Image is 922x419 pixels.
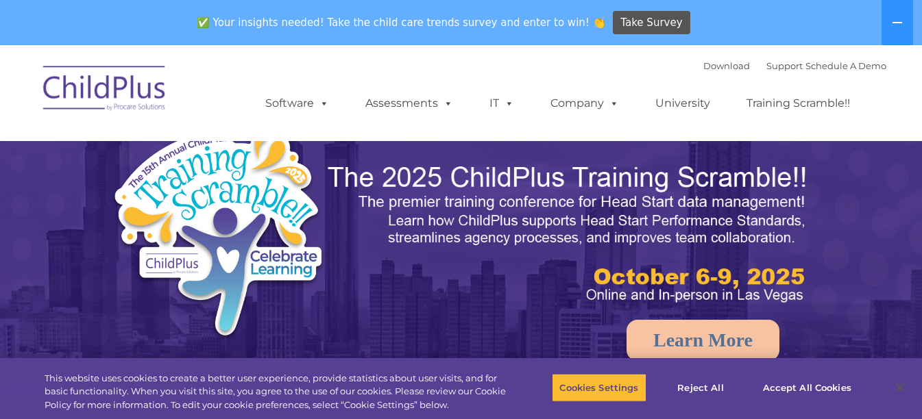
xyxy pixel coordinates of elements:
button: Close [885,372,915,403]
span: Take Survey [620,11,682,35]
span: Last name [191,90,232,101]
button: Cookies Settings [552,373,646,402]
span: Phone number [191,147,249,157]
a: Download [703,60,750,71]
a: University [642,90,724,117]
button: Reject All [658,373,744,402]
div: This website uses cookies to create a better user experience, provide statistics about user visit... [45,372,507,412]
a: Software [252,90,343,117]
a: Take Survey [613,11,690,35]
span: ✅ Your insights needed! Take the child care trends survey and enter to win! 👏 [191,9,611,36]
font: | [703,60,886,71]
img: ChildPlus by Procare Solutions [36,56,173,125]
a: Schedule A Demo [805,60,886,71]
a: Assessments [352,90,467,117]
a: IT [476,90,528,117]
button: Accept All Cookies [755,373,859,402]
a: Learn More [627,320,779,361]
a: Training Scramble!! [733,90,864,117]
a: Company [537,90,633,117]
a: Support [766,60,803,71]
